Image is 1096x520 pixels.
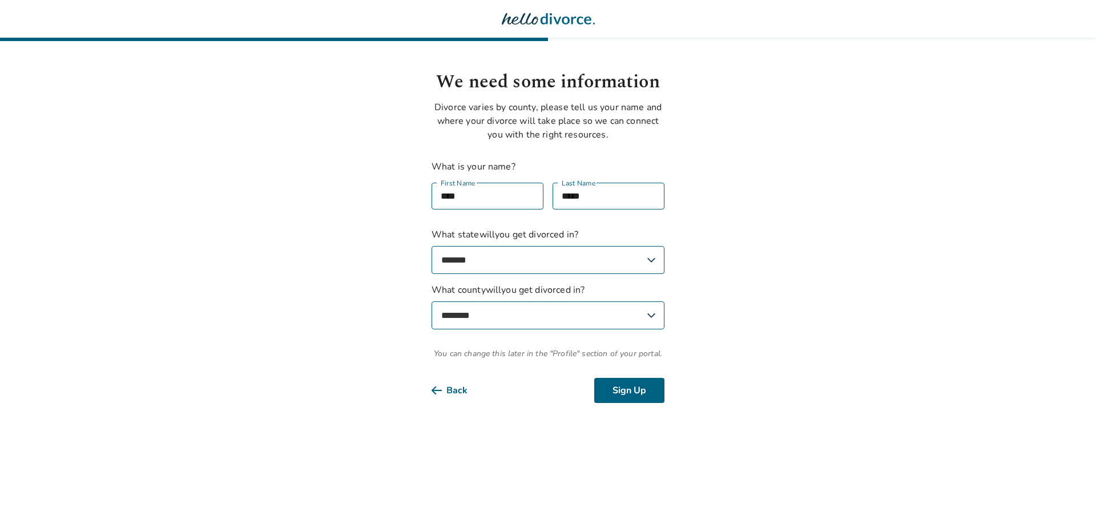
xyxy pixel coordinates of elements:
[432,348,664,360] span: You can change this later in the "Profile" section of your portal.
[432,228,664,274] label: What state will you get divorced in?
[432,283,664,329] label: What county will you get divorced in?
[594,378,664,403] button: Sign Up
[432,378,486,403] button: Back
[562,178,596,189] label: Last Name
[432,100,664,142] p: Divorce varies by county, please tell us your name and where your divorce will take place so we c...
[1039,465,1096,520] iframe: Chat Widget
[441,178,476,189] label: First Name
[432,68,664,96] h1: We need some information
[432,246,664,274] select: What statewillyou get divorced in?
[432,301,664,329] select: What countywillyou get divorced in?
[432,160,515,173] label: What is your name?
